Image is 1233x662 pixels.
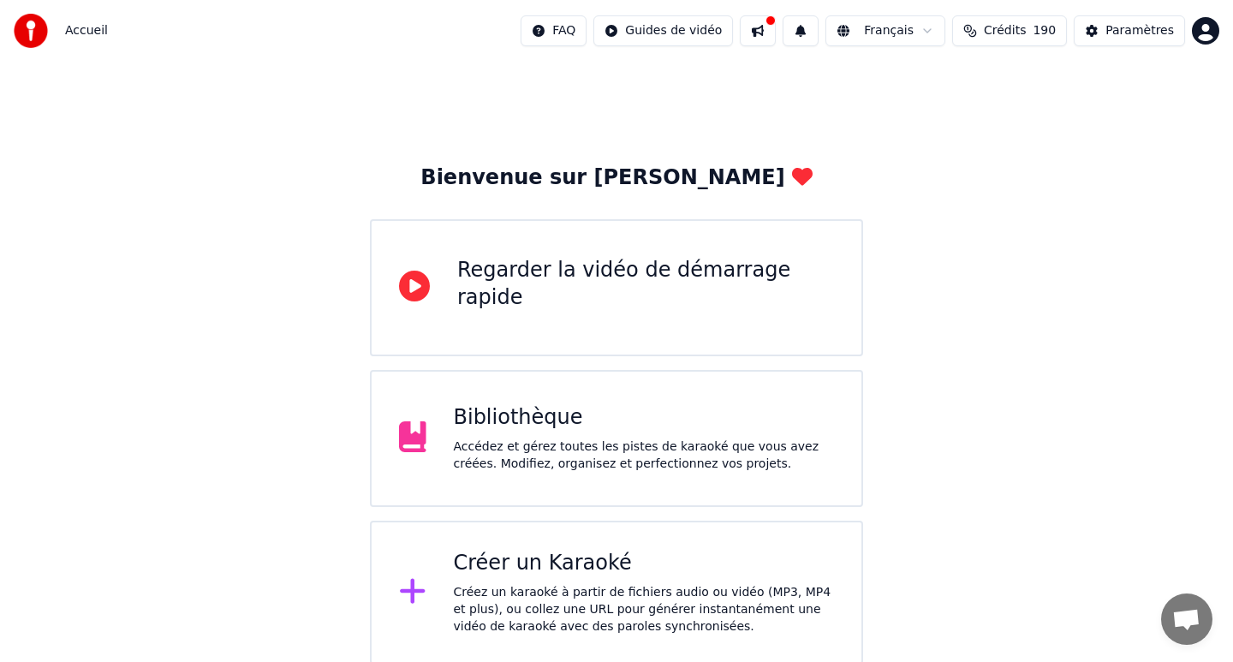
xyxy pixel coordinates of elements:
div: Paramètres [1105,22,1174,39]
div: Bienvenue sur [PERSON_NAME] [420,164,812,192]
img: youka [14,14,48,48]
button: Paramètres [1074,15,1185,46]
div: Créer un Karaoké [454,550,835,577]
button: Crédits190 [952,15,1067,46]
div: Regarder la vidéo de démarrage rapide [457,257,834,312]
div: Accédez et gérez toutes les pistes de karaoké que vous avez créées. Modifiez, organisez et perfec... [454,438,835,473]
span: Accueil [65,22,108,39]
div: Bibliothèque [454,404,835,432]
span: 190 [1033,22,1056,39]
span: Crédits [984,22,1026,39]
div: Ouvrir le chat [1161,593,1212,645]
button: FAQ [521,15,587,46]
button: Guides de vidéo [593,15,733,46]
div: Créez un karaoké à partir de fichiers audio ou vidéo (MP3, MP4 et plus), ou collez une URL pour g... [454,584,835,635]
nav: breadcrumb [65,22,108,39]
